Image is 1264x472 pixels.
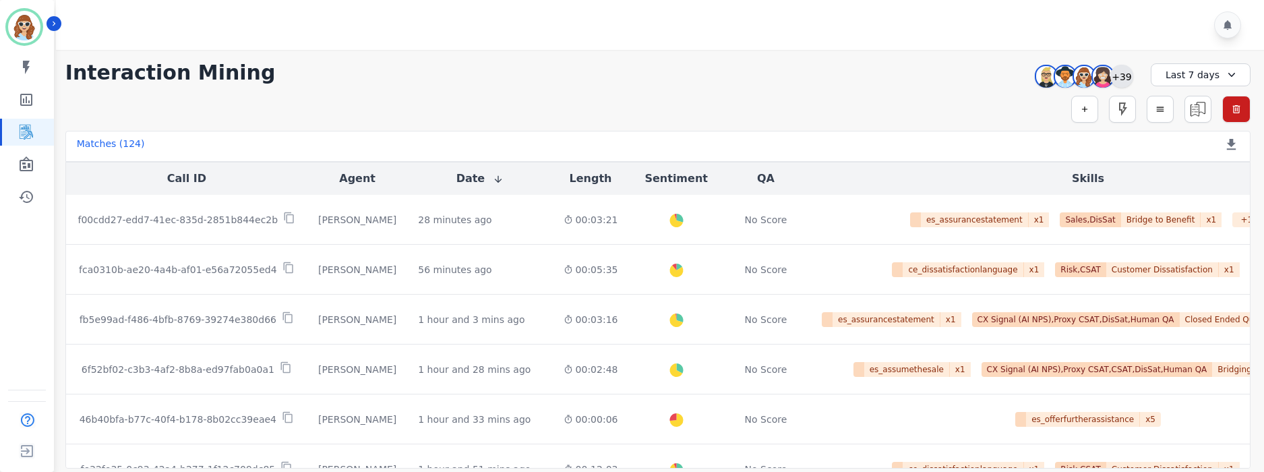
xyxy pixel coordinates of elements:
[418,363,531,376] div: 1 hour and 28 mins ago
[418,413,531,426] div: 1 hour and 33 mins ago
[570,171,612,187] button: Length
[1212,362,1257,377] span: Bridging
[757,171,775,187] button: QA
[1110,65,1133,88] div: +39
[1029,212,1050,227] span: x 1
[1201,212,1222,227] span: x 1
[903,262,1023,277] span: ce_dissatisfactionlanguage
[564,363,618,376] div: 00:02:48
[1055,262,1106,277] span: Risk,CSAT
[1060,212,1120,227] span: Sales,DisSat
[564,213,618,227] div: 00:03:21
[167,171,206,187] button: Call ID
[456,171,504,187] button: Date
[745,263,787,276] div: No Score
[1026,412,1140,427] span: es_offerfurtherassistance
[80,413,276,426] p: 46b40bfa-b77c-40f4-b178-8b02cc39eae4
[972,312,1180,327] span: CX Signal (AI NPS),Proxy CSAT,DisSat,Human QA
[644,171,707,187] button: Sentiment
[864,362,950,377] span: es_assumethesale
[80,313,276,326] p: fb5e99ad-f486-4bfb-8769-39274e380d66
[1106,262,1219,277] span: Customer Dissatisfaction
[921,212,1029,227] span: es_assurancestatement
[318,413,396,426] div: [PERSON_NAME]
[418,213,491,227] div: 28 minutes ago
[65,61,276,85] h1: Interaction Mining
[1140,412,1161,427] span: x 5
[8,11,40,43] img: Bordered avatar
[318,263,396,276] div: [PERSON_NAME]
[833,312,940,327] span: es_assurancestatement
[318,213,396,227] div: [PERSON_NAME]
[82,363,274,376] p: 6f52bf02-c3b3-4af2-8b8a-ed97fab0a0a1
[564,263,618,276] div: 00:05:35
[79,263,277,276] p: fca0310b-ae20-4a4b-af01-e56a72055ed4
[1024,262,1045,277] span: x 1
[564,413,618,426] div: 00:00:06
[564,313,618,326] div: 00:03:16
[950,362,971,377] span: x 1
[982,362,1213,377] span: CX Signal (AI NPS),Proxy CSAT,CSAT,DisSat,Human QA
[1151,63,1251,86] div: Last 7 days
[318,313,396,326] div: [PERSON_NAME]
[745,363,787,376] div: No Score
[940,312,961,327] span: x 1
[318,363,396,376] div: [PERSON_NAME]
[77,137,145,156] div: Matches ( 124 )
[418,263,491,276] div: 56 minutes ago
[745,313,787,326] div: No Score
[78,213,278,227] p: f00cdd27-edd7-41ec-835d-2851b844ec2b
[339,171,375,187] button: Agent
[1219,262,1240,277] span: x 1
[745,213,787,227] div: No Score
[1121,212,1201,227] span: Bridge to Benefit
[1072,171,1104,187] button: Skills
[745,413,787,426] div: No Score
[418,313,524,326] div: 1 hour and 3 mins ago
